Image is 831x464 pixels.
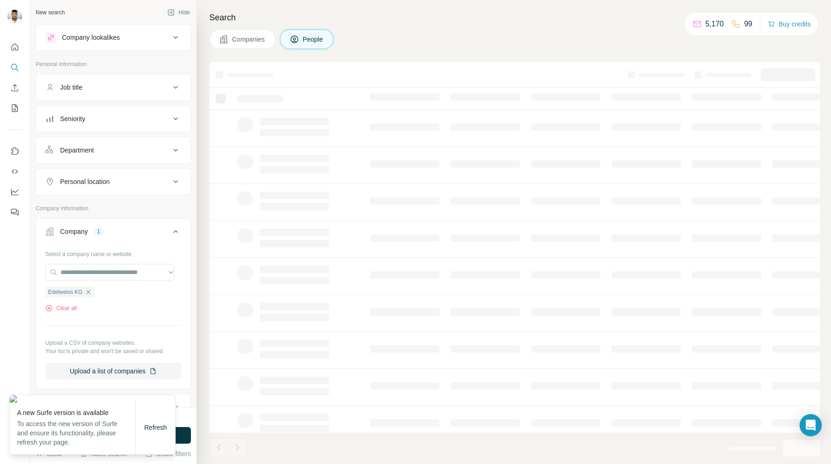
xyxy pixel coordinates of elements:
img: 2a73742b-251b-4063-be55-6ed755ce25fd [10,395,175,403]
div: Open Intercom Messenger [800,414,822,436]
button: Company1 [36,220,190,246]
button: Personal location [36,171,190,193]
button: Quick start [7,39,22,55]
span: Refresh [144,424,167,431]
button: Clear all [45,304,77,312]
div: Job title [60,83,82,92]
button: Upload a list of companies [45,363,181,379]
p: 99 [744,18,752,30]
div: Personal location [60,177,110,186]
p: To access the new version of Surfe and ensure its functionality, please refresh your page. [17,419,135,447]
div: Seniority [60,114,85,123]
button: Hide [161,6,196,19]
div: Department [60,146,94,155]
button: Refresh [138,419,173,436]
img: Avatar [7,9,22,24]
button: Buy credits [768,18,811,31]
p: Upload a CSV of company websites. [45,339,181,347]
button: Job title [36,76,190,98]
button: Department [36,139,190,161]
p: 5,170 [705,18,724,30]
div: New search [36,8,65,17]
p: Personal information [36,60,191,68]
div: Company lookalikes [62,33,120,42]
button: Use Surfe on LinkedIn [7,143,22,159]
button: Search [7,59,22,76]
button: Company lookalikes [36,26,190,49]
span: Companies [232,35,266,44]
div: Company [60,227,88,236]
span: Edelweiss KG [48,288,83,296]
p: A new Surfe version is available [17,408,135,417]
button: Use Surfe API [7,163,22,180]
div: 1 [93,227,104,236]
button: Feedback [7,204,22,220]
div: Select a company name or website [45,246,181,258]
button: Enrich CSV [7,79,22,96]
button: Dashboard [7,183,22,200]
span: People [303,35,324,44]
p: Company information [36,204,191,213]
p: Your list is private and won't be saved or shared. [45,347,181,355]
h4: Search [209,11,820,24]
button: My lists [7,100,22,116]
button: Seniority [36,108,190,130]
